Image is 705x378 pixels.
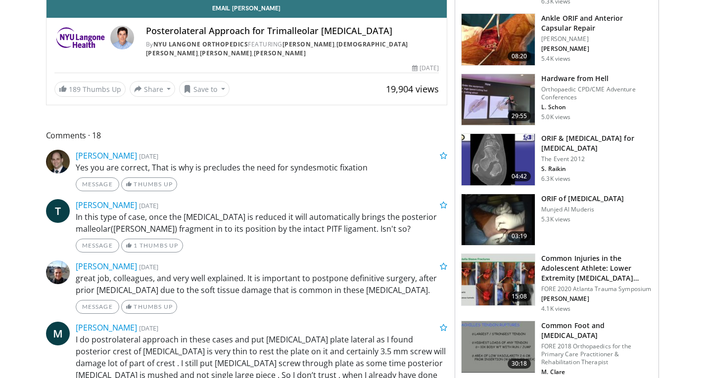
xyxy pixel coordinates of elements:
[461,253,653,313] a: 15:08 Common Injuries in the Adolescent Athlete: Lower Extremity [MEDICAL_DATA]… FORE 2020 Atlant...
[461,133,653,186] a: 04:42 ORIF & [MEDICAL_DATA] for [MEDICAL_DATA] The Event 2012 S. Raikin 6.3K views
[462,194,535,246] img: YUAndpMCbXk_9hvX4xMDoxOjA4MTsiGN_2.150x105_q85_crop-smart_upscale.jpg
[541,194,624,204] h3: ORIF of [MEDICAL_DATA]
[541,13,653,33] h3: Ankle ORIF and Anterior Capsular Repair
[462,74,535,126] img: 60775afc-ffda-4ab0-8851-c93795a251ec.150x105_q85_crop-smart_upscale.jpg
[462,14,535,65] img: 5b51f25c-86ee-4f6c-941a-5eb7ce0fe342.150x105_q85_crop-smart_upscale.jpg
[541,206,624,213] p: Munjed Al Muderis
[508,111,531,121] span: 29:55
[46,129,448,142] span: Comments 18
[541,74,653,84] h3: Hardware from Hell
[541,342,653,366] p: FORE 2018 Orthopaedics for the Primary Care Practitioner & Rehabilitation Therapist
[54,26,106,49] img: NYU Langone Orthopedics
[76,162,448,173] p: Yes you are correct, That is why is precludes the need for syndesmotic fixation
[541,133,653,153] h3: ORIF & [MEDICAL_DATA] for [MEDICAL_DATA]
[179,81,230,97] button: Save to
[541,285,653,293] p: FORE 2020 Atlanta Trauma Symposium
[200,49,252,57] a: [PERSON_NAME]
[541,55,570,63] p: 5.4K views
[76,211,448,235] p: In this type of case, once the [MEDICAL_DATA] is reduced it will automatically brings the posteri...
[139,262,158,271] small: [DATE]
[121,177,177,191] a: Thumbs Up
[69,84,81,94] span: 189
[76,177,119,191] a: Message
[461,13,653,66] a: 08:20 Ankle ORIF and Anterior Capsular Repair [PERSON_NAME] [PERSON_NAME] 5.4K views
[541,45,653,53] p: [PERSON_NAME]
[541,103,653,111] p: L. Schon
[134,242,138,249] span: 1
[412,64,439,73] div: [DATE]
[130,81,176,97] button: Share
[139,201,158,210] small: [DATE]
[46,322,70,345] a: M
[76,272,448,296] p: great job, colleagues, and very well explained. It is important to postpone definitive surgery, a...
[76,200,137,210] a: [PERSON_NAME]
[541,155,653,163] p: The Event 2012
[541,215,570,223] p: 5.3K views
[541,113,570,121] p: 5.0K views
[508,231,531,241] span: 03:19
[146,40,408,57] a: [DEMOGRAPHIC_DATA][PERSON_NAME]
[146,40,439,58] div: By FEATURING , , ,
[541,368,653,376] p: M. Clare
[541,321,653,340] h3: Common Foot and [MEDICAL_DATA]
[541,35,653,43] p: [PERSON_NAME]
[541,175,570,183] p: 6.3K views
[76,322,137,333] a: [PERSON_NAME]
[146,26,439,37] h4: Posterolateral Approach for Trimalleolar [MEDICAL_DATA]
[541,165,653,173] p: S. Raikin
[121,239,183,252] a: 1 Thumbs Up
[461,74,653,126] a: 29:55 Hardware from Hell Orthopaedic CPD/CME Adventure Conferences L. Schon 5.0K views
[139,152,158,161] small: [DATE]
[46,150,70,173] img: Avatar
[46,260,70,284] img: Avatar
[153,40,248,48] a: NYU Langone Orthopedics
[46,199,70,223] a: T
[462,321,535,373] img: e92a806a-8074-48b3-a319-04778016e646.150x105_q85_crop-smart_upscale.jpg
[254,49,306,57] a: [PERSON_NAME]
[508,171,531,181] span: 04:42
[462,254,535,305] img: 7b1b4ae0-3a9d-4d3d-ac1e-ceeb9d713949.150x105_q85_crop-smart_upscale.jpg
[54,82,126,97] a: 189 Thumbs Up
[139,324,158,333] small: [DATE]
[508,51,531,61] span: 08:20
[76,300,119,314] a: Message
[508,292,531,301] span: 15:08
[76,150,137,161] a: [PERSON_NAME]
[541,295,653,303] p: [PERSON_NAME]
[76,239,119,252] a: Message
[541,85,653,101] p: Orthopaedic CPD/CME Adventure Conferences
[76,261,137,272] a: [PERSON_NAME]
[110,26,134,49] img: Avatar
[121,300,177,314] a: Thumbs Up
[462,134,535,185] img: E-HI8y-Omg85H4KX4xMDoxOmtxOwKG7D_4.150x105_q85_crop-smart_upscale.jpg
[386,83,439,95] span: 19,904 views
[461,194,653,246] a: 03:19 ORIF of [MEDICAL_DATA] Munjed Al Muderis 5.3K views
[541,305,570,313] p: 4.1K views
[541,253,653,283] h3: Common Injuries in the Adolescent Athlete: Lower Extremity [MEDICAL_DATA]…
[282,40,335,48] a: [PERSON_NAME]
[508,359,531,369] span: 30:18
